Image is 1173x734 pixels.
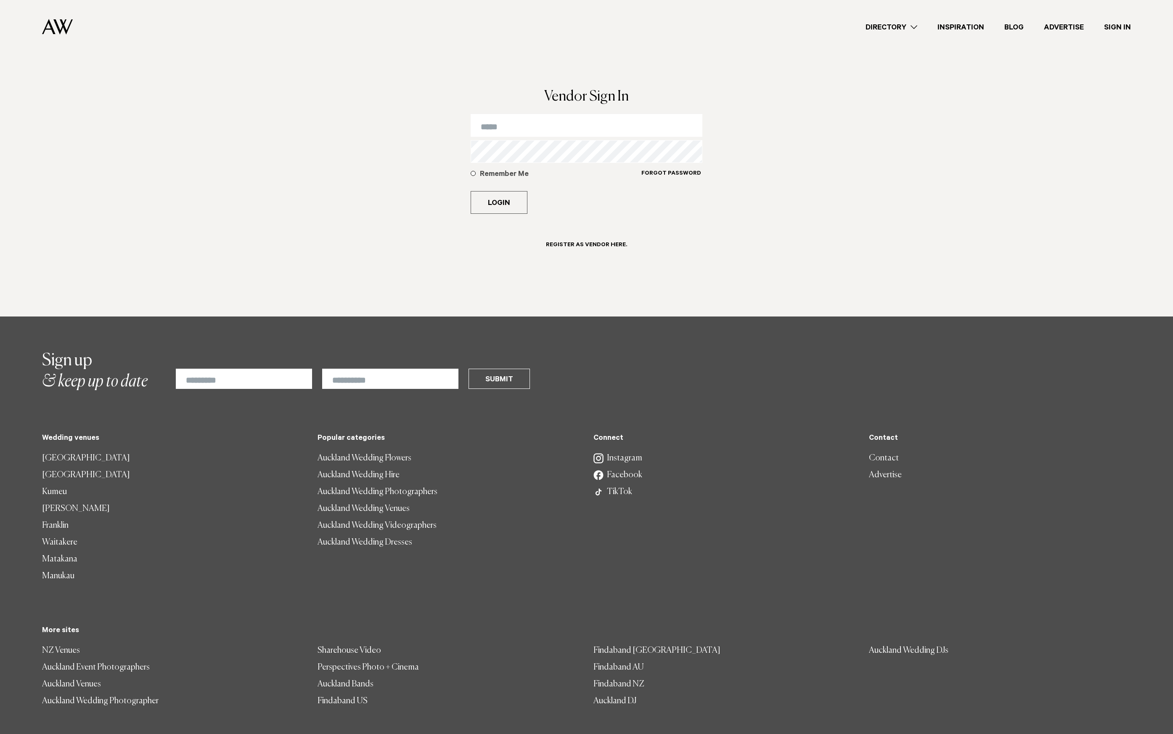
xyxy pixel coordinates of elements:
h2: & keep up to date [42,350,148,392]
a: Auckland Venues [42,676,304,693]
a: Inspiration [927,21,994,33]
a: Contact [869,450,1131,467]
a: Register as Vendor here. [536,234,637,261]
h6: Forgot Password [641,170,701,178]
span: Sign up [42,352,92,369]
a: Forgot Password [641,170,702,188]
h6: Register as Vendor here. [546,242,627,250]
a: Auckland Bands [318,676,580,693]
a: Perspectives Photo + Cinema [318,659,580,676]
a: NZ Venues [42,642,304,659]
a: Facebook [593,467,855,484]
a: Findaband NZ [593,676,855,693]
a: Instagram [593,450,855,467]
a: Blog [994,21,1034,33]
a: Franklin [42,517,304,534]
a: Auckland Wedding DJs [869,642,1131,659]
a: [PERSON_NAME] [42,500,304,517]
a: Waitakere [42,534,304,551]
a: Directory [855,21,927,33]
a: Auckland Wedding Dresses [318,534,580,551]
a: [GEOGRAPHIC_DATA] [42,450,304,467]
a: Advertise [869,467,1131,484]
a: Kumeu [42,484,304,500]
a: Matakana [42,551,304,568]
a: Auckland Wedding Photographers [318,484,580,500]
h5: Connect [593,434,855,443]
a: Auckland Event Photographers [42,659,304,676]
a: Findaband AU [593,659,855,676]
a: Auckland DJ [593,693,855,710]
a: Findaband US [318,693,580,710]
h1: Vendor Sign In [471,90,703,104]
a: Auckland Wedding Hire [318,467,580,484]
h5: Contact [869,434,1131,443]
h5: Popular categories [318,434,580,443]
button: Login [471,191,527,214]
a: Auckland Wedding Videographers [318,517,580,534]
img: Auckland Weddings Logo [42,19,73,35]
button: Submit [469,369,530,389]
a: Auckland Wedding Venues [318,500,580,517]
a: Sign In [1094,21,1141,33]
h5: Remember Me [480,170,641,180]
a: TikTok [593,484,855,500]
h5: Wedding venues [42,434,304,443]
a: Sharehouse Video [318,642,580,659]
a: Manukau [42,568,304,585]
a: [GEOGRAPHIC_DATA] [42,467,304,484]
a: Auckland Wedding Photographer [42,693,304,710]
a: Findaband [GEOGRAPHIC_DATA] [593,642,855,659]
a: Auckland Wedding Flowers [318,450,580,467]
a: Advertise [1034,21,1094,33]
h5: More sites [42,627,1131,636]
